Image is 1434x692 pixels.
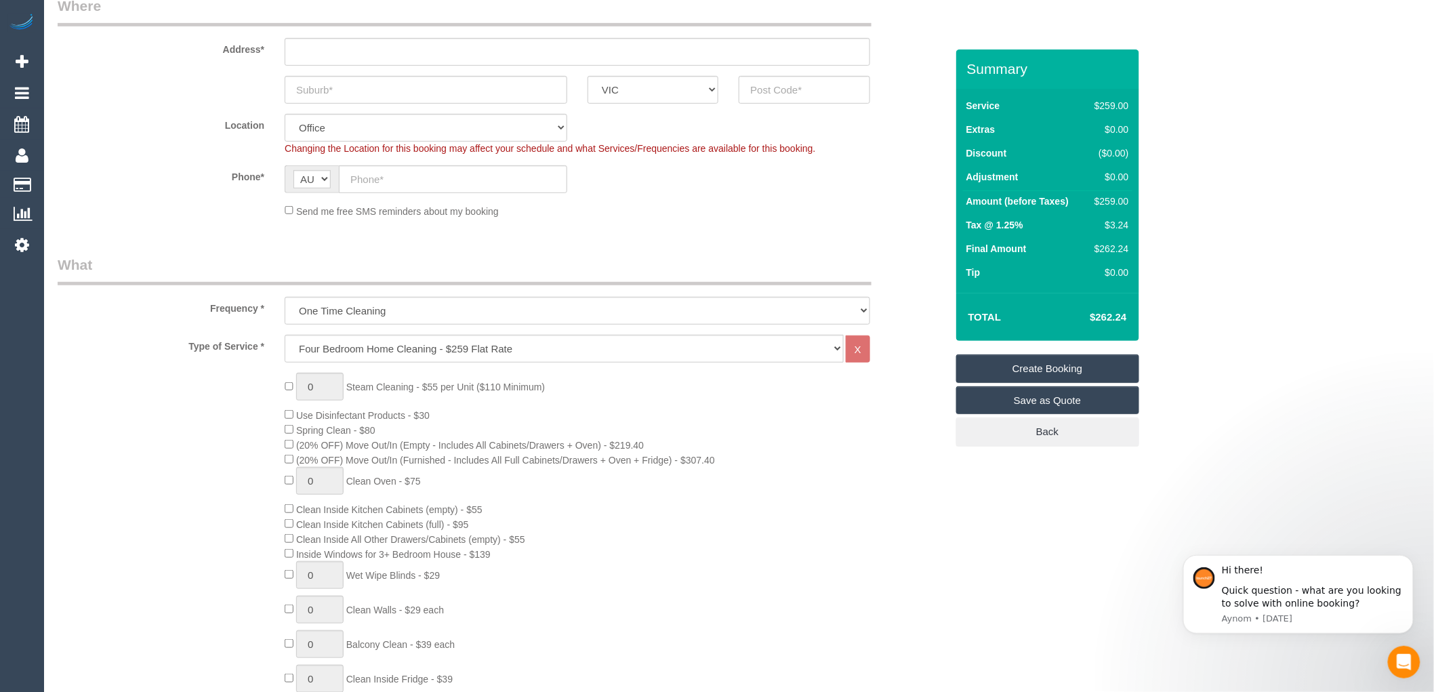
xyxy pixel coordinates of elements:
input: Phone* [339,165,567,193]
span: (20% OFF) Move Out/In (Empty - Includes All Cabinets/Drawers + Oven) - $219.40 [296,440,644,451]
div: $0.00 [1089,266,1128,279]
input: Suburb* [285,76,567,104]
label: Extras [966,123,996,136]
label: Frequency * [47,297,274,315]
span: Clean Oven - $75 [346,476,421,487]
h3: Summary [967,61,1132,77]
span: Clean Inside Fridge - $39 [346,674,453,685]
iframe: Intercom live chat [1388,646,1420,678]
a: Create Booking [956,354,1139,383]
label: Address* [47,38,274,56]
label: Type of Service * [47,335,274,353]
span: Use Disinfectant Products - $30 [296,410,430,421]
label: Final Amount [966,242,1027,256]
span: Steam Cleaning - $55 per Unit ($110 Minimum) [346,382,545,392]
span: Inside Windows for 3+ Bedroom House - $139 [296,549,491,560]
img: Automaid Logo [8,14,35,33]
div: $3.24 [1089,218,1128,232]
label: Tip [966,266,981,279]
label: Adjustment [966,170,1019,184]
label: Location [47,114,274,132]
span: Clean Inside Kitchen Cabinets (empty) - $55 [296,504,483,515]
div: ($0.00) [1089,146,1128,160]
label: Tax @ 1.25% [966,218,1023,232]
div: $262.24 [1089,242,1128,256]
span: Clean Inside All Other Drawers/Cabinets (empty) - $55 [296,534,525,545]
iframe: Intercom notifications message [1163,535,1434,655]
a: Save as Quote [956,386,1139,415]
label: Phone* [47,165,274,184]
div: $0.00 [1089,123,1128,136]
div: $259.00 [1089,99,1128,113]
a: Back [956,418,1139,446]
span: Clean Inside Kitchen Cabinets (full) - $95 [296,519,468,530]
legend: What [58,255,872,285]
span: Clean Walls - $29 each [346,605,444,615]
label: Amount (before Taxes) [966,195,1069,208]
span: Spring Clean - $80 [296,425,375,436]
div: $259.00 [1089,195,1128,208]
span: Changing the Location for this booking may affect your schedule and what Services/Frequencies are... [285,143,815,154]
div: $0.00 [1089,170,1128,184]
label: Service [966,99,1000,113]
input: Post Code* [739,76,869,104]
span: (20% OFF) Move Out/In (Furnished - Includes All Full Cabinets/Drawers + Oven + Fridge) - $307.40 [296,455,715,466]
strong: Total [968,311,1002,323]
h4: $262.24 [1049,312,1126,323]
span: Wet Wipe Blinds - $29 [346,570,440,581]
span: Balcony Clean - $39 each [346,639,455,650]
label: Discount [966,146,1007,160]
span: Send me free SMS reminders about my booking [296,205,499,216]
